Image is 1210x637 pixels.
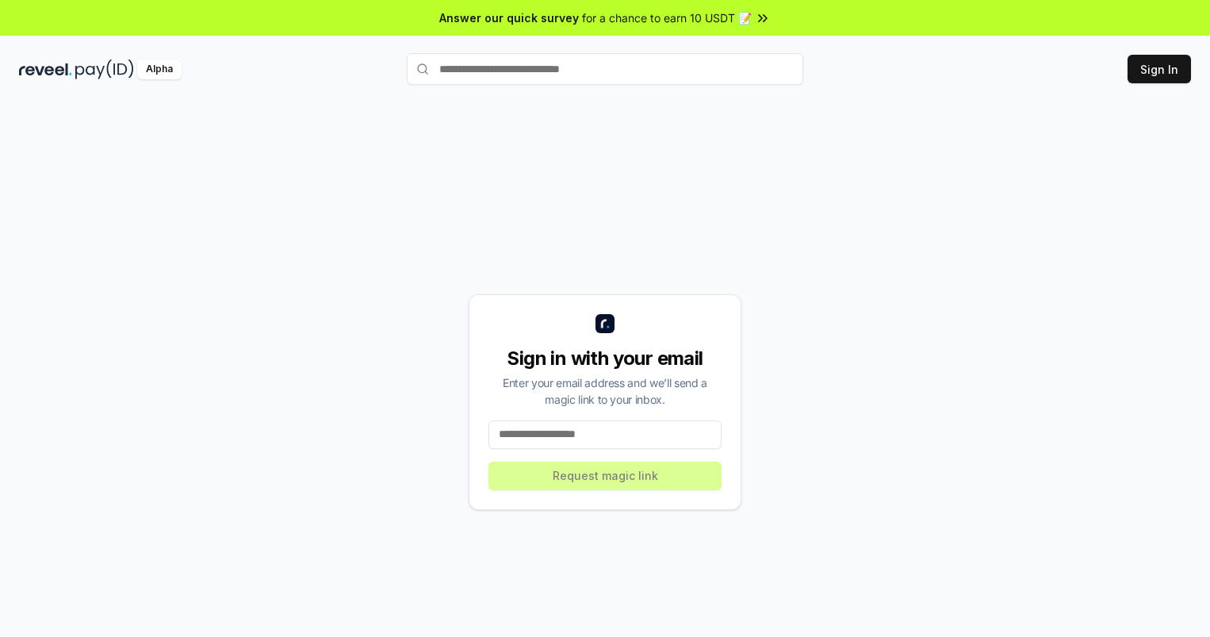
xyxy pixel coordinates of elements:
div: Enter your email address and we’ll send a magic link to your inbox. [488,374,722,408]
span: for a chance to earn 10 USDT 📝 [582,10,752,26]
img: logo_small [595,314,615,333]
div: Alpha [137,59,182,79]
img: reveel_dark [19,59,72,79]
span: Answer our quick survey [439,10,579,26]
button: Sign In [1128,55,1191,83]
div: Sign in with your email [488,346,722,371]
img: pay_id [75,59,134,79]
